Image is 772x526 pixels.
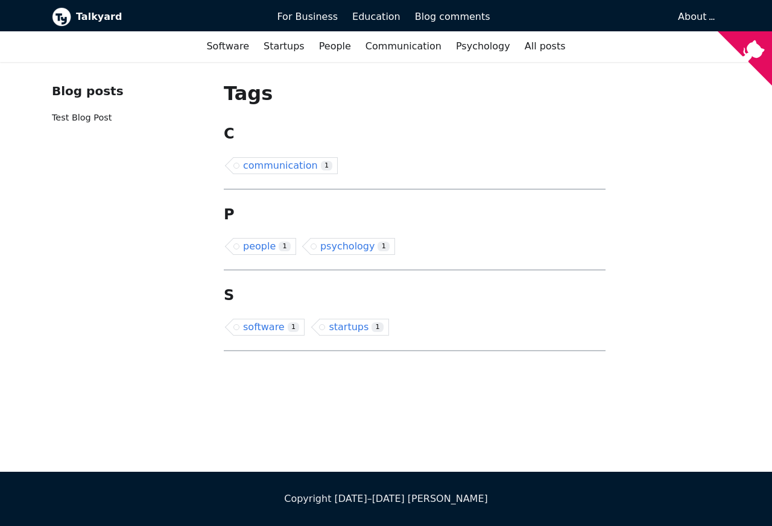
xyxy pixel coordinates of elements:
[277,11,338,22] span: For Business
[52,7,71,27] img: Talkyard logo
[233,157,338,174] a: communication1
[358,36,449,57] a: Communication
[311,238,395,255] a: psychology1
[408,7,498,27] a: Blog comments
[52,81,204,101] div: Blog posts
[288,322,300,333] span: 1
[270,7,345,27] a: For Business
[52,7,260,27] a: Talkyard logoTalkyard
[52,491,720,507] div: Copyright [DATE]–[DATE] [PERSON_NAME]
[199,36,256,57] a: Software
[415,11,490,22] span: Blog comments
[52,81,204,135] nav: Blog recent posts navigation
[279,242,291,252] span: 1
[321,161,333,171] span: 1
[52,113,112,122] a: Test Blog Post
[352,11,400,22] span: Education
[517,36,573,57] a: All posts
[256,36,312,57] a: Startups
[233,319,305,336] a: software1
[224,205,606,224] h2: P
[233,238,296,255] a: people1
[319,319,389,336] a: startups1
[76,9,260,25] b: Talkyard
[678,11,713,22] a: About
[312,36,358,57] a: People
[345,7,408,27] a: Education
[372,322,384,333] span: 1
[224,125,606,143] h2: C
[224,286,606,304] h2: S
[224,81,606,105] h1: Tags
[449,36,517,57] a: Psychology
[378,242,390,252] span: 1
